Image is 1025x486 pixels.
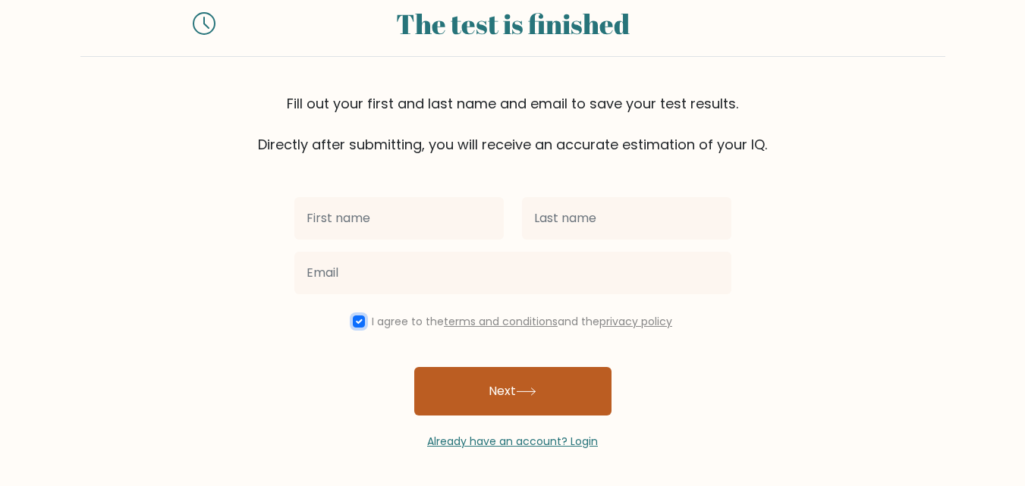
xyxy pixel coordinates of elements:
[372,314,672,329] label: I agree to the and the
[444,314,558,329] a: terms and conditions
[599,314,672,329] a: privacy policy
[294,197,504,240] input: First name
[414,367,612,415] button: Next
[294,252,731,294] input: Email
[427,434,598,449] a: Already have an account? Login
[522,197,731,240] input: Last name
[80,93,945,155] div: Fill out your first and last name and email to save your test results. Directly after submitting,...
[234,3,792,44] div: The test is finished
